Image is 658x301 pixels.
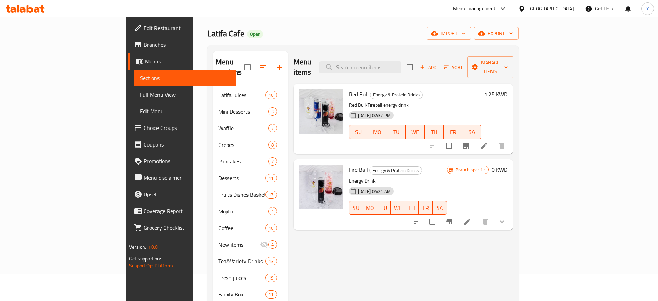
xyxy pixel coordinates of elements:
span: Y [646,5,649,12]
button: FR [444,125,463,139]
span: Fire Ball [349,165,368,175]
span: 3 [269,108,277,115]
div: items [268,240,277,249]
span: Version: [129,242,146,251]
div: items [265,191,277,199]
span: SU [352,203,360,213]
span: import [432,29,466,38]
button: SA [433,201,447,215]
a: Support.OpsPlatform [129,261,173,270]
h6: 1.25 KWD [484,89,507,99]
span: Sort [444,63,463,71]
a: Edit Restaurant [128,20,235,36]
span: Red Bull [349,89,369,99]
span: [DATE] 04:24 AM [355,188,394,195]
button: TH [405,201,419,215]
button: Add section [271,59,288,76]
span: Open [247,31,263,37]
a: Edit menu item [480,142,488,150]
button: Add [417,62,439,73]
span: 19 [266,275,276,281]
span: Menu disclaimer [144,174,230,182]
img: Fire Ball [299,165,343,209]
span: 17 [266,192,276,198]
div: New items4 [213,236,288,253]
img: Red Bull [299,89,343,134]
span: 8 [269,142,277,148]
span: Sort sections [255,59,271,76]
h6: 0 KWD [492,165,507,175]
div: Mini Desserts3 [213,103,288,120]
button: SA [462,125,481,139]
div: Open [247,30,263,38]
span: [DATE] 02:37 PM [355,112,394,119]
button: MO [368,125,387,139]
span: export [479,29,513,38]
a: Branches [128,36,235,53]
span: 13 [266,258,276,265]
span: Add [419,63,438,71]
button: Manage items [467,56,514,78]
span: Choice Groups [144,124,230,132]
div: items [268,141,277,149]
div: Mojito1 [213,203,288,220]
div: Fruits Dishes Basket17 [213,186,288,203]
button: Sort [442,62,465,73]
span: SA [465,127,479,137]
span: Sections [140,74,230,82]
span: Coffee [218,224,265,232]
span: Fruits Dishes Basket [218,191,265,199]
a: Promotions [128,153,235,169]
span: Full Menu View [140,90,230,99]
span: Select to update [425,214,440,229]
div: items [265,257,277,265]
span: Manage items [473,59,508,76]
span: 1.0.0 [147,242,158,251]
div: Waffle7 [213,120,288,136]
div: Fresh juices19 [213,269,288,286]
div: Tea&Variety Drinks [218,257,265,265]
span: Promotions [144,157,230,165]
span: Upsell [144,190,230,198]
div: Desserts [218,174,265,182]
span: FR [422,203,430,213]
span: Waffle [218,124,268,132]
span: TU [380,203,388,213]
input: search [319,61,401,73]
span: TH [427,127,441,137]
div: items [268,124,277,132]
span: Pancakes [218,157,268,166]
span: FR [447,127,460,137]
div: Fresh juices [218,274,265,282]
svg: Inactive section [260,240,268,249]
span: Energy & Protein Drinks [370,91,422,99]
div: Coffee16 [213,220,288,236]
a: Menu disclaimer [128,169,235,186]
span: Select to update [442,139,456,153]
span: 1 [269,208,277,215]
span: Select all sections [240,60,255,74]
div: Mini Desserts [218,107,268,116]
div: [GEOGRAPHIC_DATA] [528,5,574,12]
span: Crepes [218,141,268,149]
span: Branches [144,41,230,49]
button: delete [494,138,510,154]
button: TU [377,201,391,215]
button: import [427,27,471,40]
span: WE [408,127,422,137]
button: MO [363,201,377,215]
div: items [268,107,277,116]
span: 7 [269,125,277,132]
span: SU [352,127,366,137]
span: 7 [269,158,277,165]
span: 16 [266,225,276,231]
div: Tea&Variety Drinks13 [213,253,288,269]
div: Latifa Juices [218,91,265,99]
a: Full Menu View [134,86,235,103]
div: items [268,207,277,215]
span: Branch specific [453,167,488,173]
span: 11 [266,291,276,298]
svg: Show Choices [498,218,506,226]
